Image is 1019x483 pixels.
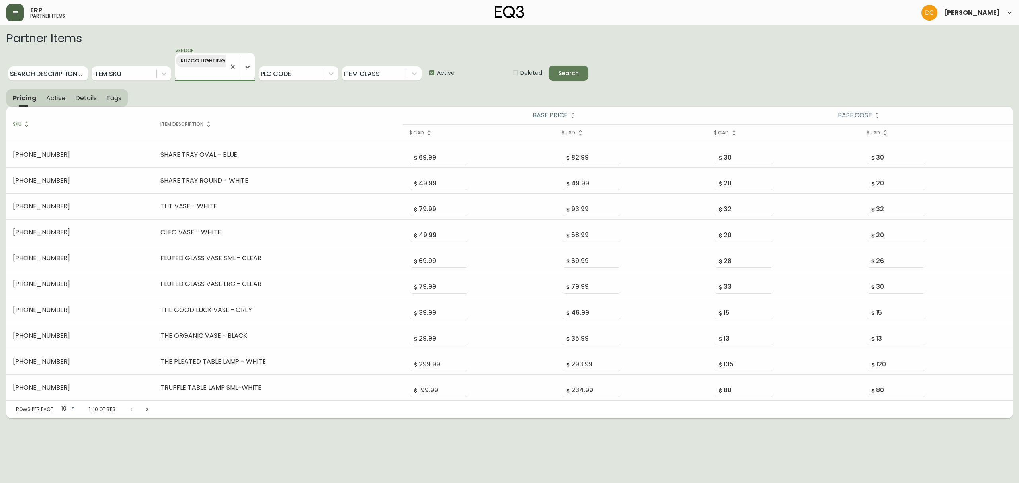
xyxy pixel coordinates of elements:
[176,56,242,65] span: KUZCO LIGHTING INC.
[6,297,154,323] td: [PHONE_NUMBER]
[6,323,154,349] td: [PHONE_NUMBER]
[30,7,42,14] span: ERP
[139,401,155,417] button: Next page
[6,245,154,271] td: [PHONE_NUMBER]
[6,142,154,167] td: [PHONE_NUMBER]
[6,349,154,374] td: [PHONE_NUMBER]
[437,69,455,77] span: Active
[558,68,579,78] div: Search
[154,297,403,323] td: THE GOOD LUCK VASE - GREY
[46,94,66,102] span: Active
[6,219,154,245] td: [PHONE_NUMBER]
[6,374,154,400] td: [PHONE_NUMBER]
[154,193,403,219] td: TUT VASE - WHITE
[16,406,54,413] p: Rows per page:
[176,55,251,67] div: KUZCO LIGHTING INC.
[154,349,403,374] td: THE PLEATED TABLE LAMP - WHITE
[520,69,542,77] span: Deleted
[921,5,937,21] img: 7eb451d6983258353faa3212700b340b
[867,129,890,136] span: $ USD
[154,245,403,271] td: FLUTED GLASS VASE SML - CLEAR
[57,403,76,416] div: 10
[409,129,434,136] span: $ CAD
[13,94,37,102] span: Pricing
[6,271,154,297] td: [PHONE_NUMBER]
[154,374,403,400] td: TRUFFLE TABLE LAMP SML-WHITE
[154,167,403,193] td: SHARE TRAY ROUND - WHITE
[6,32,1013,45] h2: Partner Items
[13,121,32,128] span: SKU
[549,66,588,81] button: Search
[533,110,578,120] span: Base Price
[154,142,403,167] td: SHARE TRAY OVAL - BLUE
[562,129,586,136] span: $ USD
[533,110,567,120] h6: Base Price
[6,167,154,193] td: [PHONE_NUMBER]
[160,121,213,128] span: Item Description
[838,110,872,120] h6: Base Cost
[495,6,524,18] img: logo
[714,129,739,136] span: $ CAD
[154,271,403,297] td: FLUTED GLASS VASE LRG - CLEAR
[30,14,65,18] h5: partner items
[106,94,121,102] span: Tags
[838,110,882,120] span: Base Cost
[75,94,97,102] span: Details
[944,10,1000,16] span: [PERSON_NAME]
[89,406,115,413] p: 1-10 of 8113
[154,219,403,245] td: CLEO VASE - WHITE
[154,323,403,349] td: THE ORGANIC VASE - BLACK
[6,193,154,219] td: [PHONE_NUMBER]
